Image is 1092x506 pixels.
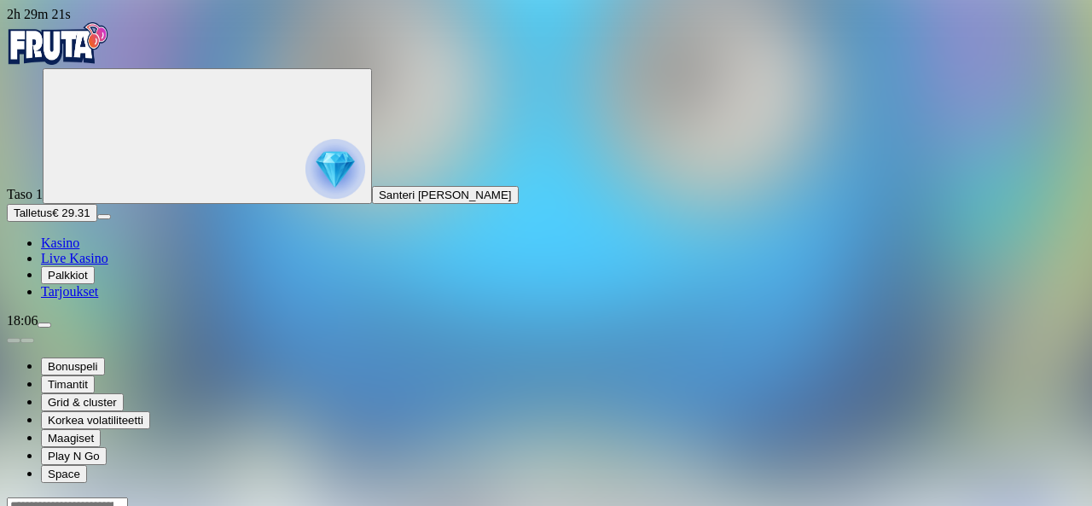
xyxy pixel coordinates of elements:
span: Palkkiot [48,269,88,282]
span: Space [48,468,80,480]
button: next slide [20,338,34,343]
a: Kasino [41,236,79,250]
span: Santeri [PERSON_NAME] [379,189,512,201]
nav: Primary [7,22,1085,300]
span: Play N Go [48,450,100,462]
button: Talletusplus icon€ 29.31 [7,204,97,222]
img: reward progress [305,139,365,199]
button: Play N Go [41,447,107,465]
span: Maagiset [48,432,94,445]
button: menu [97,214,111,219]
span: Bonuspeli [48,360,98,373]
span: Korkea volatiliteetti [48,414,143,427]
span: Taso 1 [7,187,43,201]
button: Timantit [41,375,95,393]
span: € 29.31 [52,206,90,219]
span: user session time [7,7,71,21]
span: Grid & cluster [48,396,117,409]
a: Tarjoukset [41,284,98,299]
span: Timantit [48,378,88,391]
span: Talletus [14,206,52,219]
button: Grid & cluster [41,393,124,411]
button: Space [41,465,87,483]
nav: Main menu [7,236,1085,300]
img: Fruta [7,22,109,65]
span: 18:06 [7,313,38,328]
button: Maagiset [41,429,101,447]
button: Korkea volatiliteetti [41,411,150,429]
button: reward progress [43,68,372,204]
a: Live Kasino [41,251,108,265]
button: Santeri [PERSON_NAME] [372,186,519,204]
button: menu [38,323,51,328]
a: Fruta [7,53,109,67]
button: Palkkiot [41,266,95,284]
button: prev slide [7,338,20,343]
button: Bonuspeli [41,358,105,375]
